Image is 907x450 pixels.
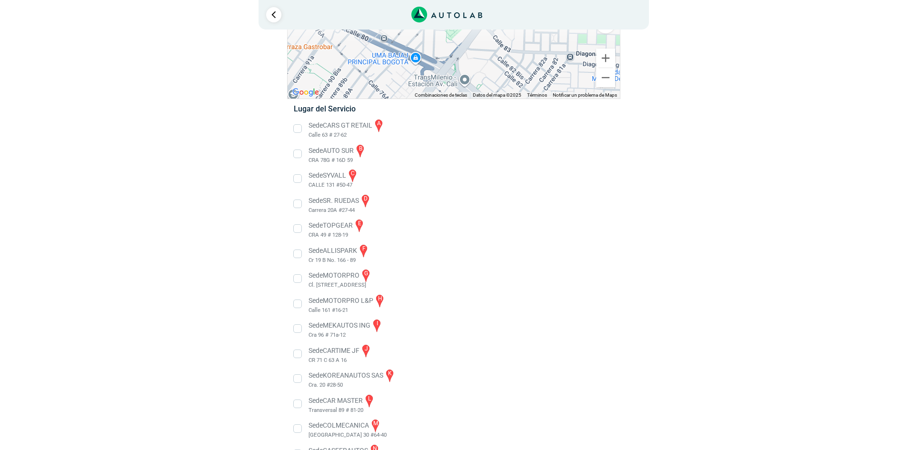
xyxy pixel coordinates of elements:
[527,92,547,98] a: Términos
[553,92,617,98] a: Notificar un problema de Maps
[473,92,521,98] span: Datos del mapa ©2025
[415,92,467,99] button: Combinaciones de teclas
[411,10,482,19] a: Link al sitio de autolab
[290,86,321,99] img: Google
[596,49,615,68] button: Ampliar
[266,7,281,22] a: Ir al paso anterior
[294,104,613,113] h5: Lugar del Servicio
[596,68,615,87] button: Reducir
[290,86,321,99] a: Abre esta zona en Google Maps (se abre en una nueva ventana)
